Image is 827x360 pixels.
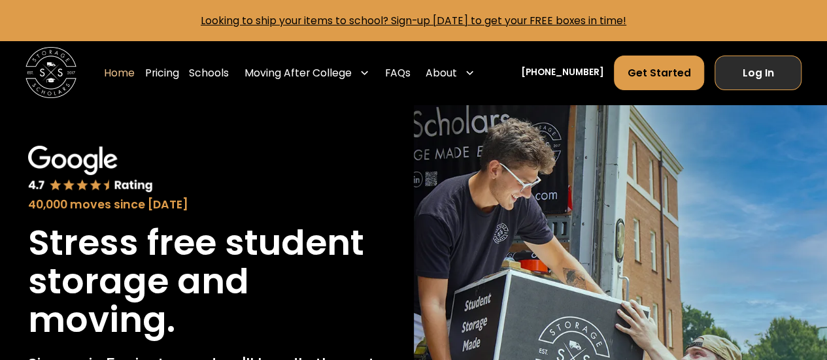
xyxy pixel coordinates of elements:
h1: Stress free student storage and moving. [28,223,386,339]
div: About [420,55,480,91]
a: Get Started [614,56,704,90]
a: [PHONE_NUMBER] [521,66,604,80]
a: Looking to ship your items to school? Sign-up [DATE] to get your FREE boxes in time! [201,14,626,27]
div: Moving After College [239,55,375,91]
div: 40,000 moves since [DATE] [28,196,386,213]
img: Google 4.7 star rating [28,146,154,193]
a: Pricing [145,55,179,91]
div: About [426,65,457,80]
a: Schools [189,55,229,91]
a: FAQs [385,55,411,91]
img: Storage Scholars main logo [25,47,76,98]
a: Home [104,55,135,91]
div: Moving After College [245,65,352,80]
a: Log In [715,56,802,90]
